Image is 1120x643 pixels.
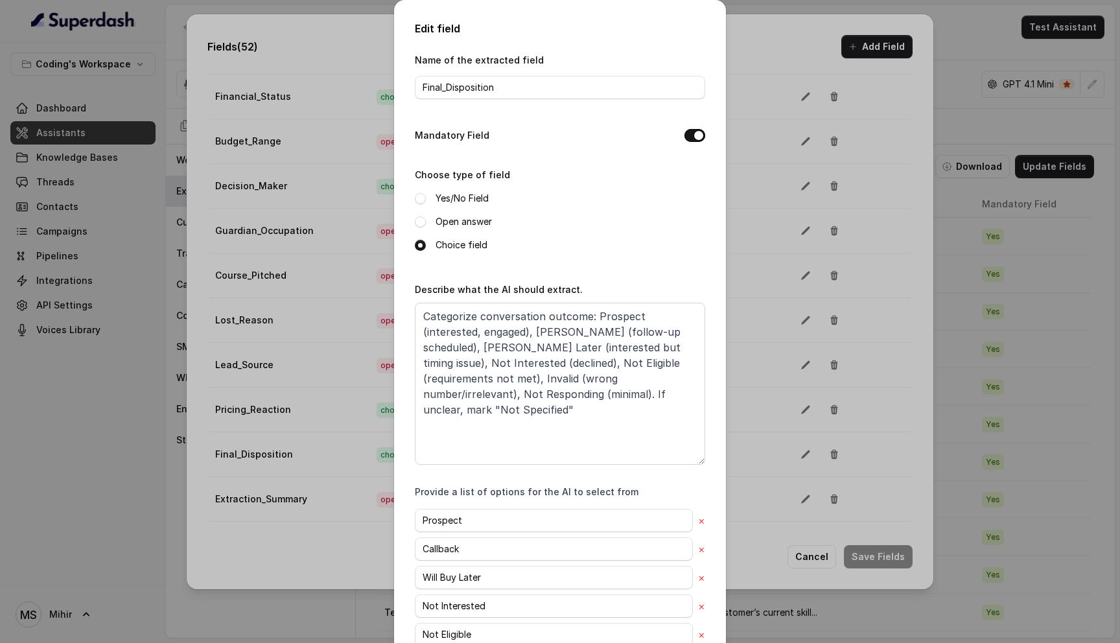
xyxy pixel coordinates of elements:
[415,128,489,143] label: Mandatory Field
[415,54,544,65] label: Name of the extracted field
[698,541,705,557] button: ×
[415,594,693,618] input: Option 4
[415,169,510,180] label: Choose type of field
[415,21,705,36] h2: Edit field
[698,598,705,614] button: ×
[415,303,705,465] textarea: Categorize conversation outcome: Prospect (interested, engaged), [PERSON_NAME] (follow-up schedul...
[415,509,693,532] input: Option 1
[436,237,487,253] label: Choice field
[698,513,705,528] button: ×
[415,566,693,589] input: Option 3
[698,570,705,585] button: ×
[436,191,489,206] label: Yes/No Field
[415,537,693,561] input: Option 2
[415,284,583,295] label: Describe what the AI should extract.
[698,627,705,642] button: ×
[415,485,638,498] label: Provide a list of options for the AI to select from
[436,214,492,229] label: Open answer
